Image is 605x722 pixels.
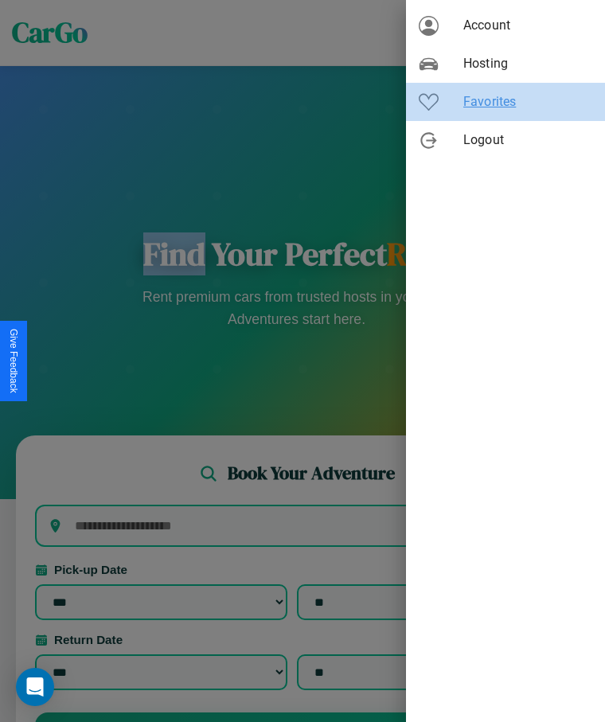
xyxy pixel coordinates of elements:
div: Account [406,6,605,45]
span: Favorites [463,92,592,111]
div: Open Intercom Messenger [16,668,54,706]
span: Account [463,16,592,35]
div: Favorites [406,83,605,121]
div: Hosting [406,45,605,83]
div: Give Feedback [8,329,19,393]
span: Hosting [463,54,592,73]
span: Logout [463,131,592,150]
div: Logout [406,121,605,159]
